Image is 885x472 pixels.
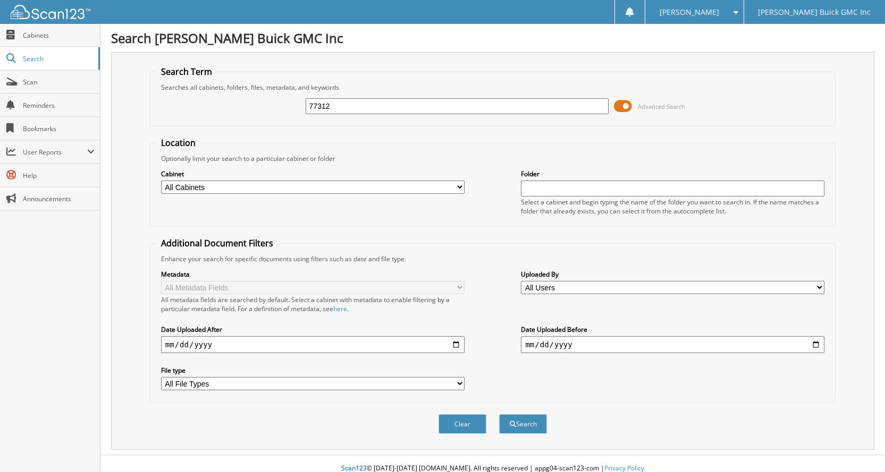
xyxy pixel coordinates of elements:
label: Date Uploaded Before [521,325,824,334]
label: File type [161,366,465,375]
legend: Search Term [156,66,217,78]
span: [PERSON_NAME] [660,9,719,15]
span: Reminders [23,101,95,110]
a: here [333,304,347,313]
label: Date Uploaded After [161,325,465,334]
button: Search [499,414,547,434]
span: Search [23,54,93,63]
span: Announcements [23,194,95,203]
div: Select a cabinet and begin typing the name of the folder you want to search in. If the name match... [521,198,824,216]
span: Bookmarks [23,124,95,133]
input: end [521,336,824,353]
h1: Search [PERSON_NAME] Buick GMC Inc [111,29,874,47]
span: Help [23,171,95,180]
label: Folder [521,169,824,178]
div: Enhance your search for specific documents using filters such as date and file type. [156,254,830,263]
label: Cabinet [161,169,465,178]
label: Uploaded By [521,270,824,279]
div: Searches all cabinets, folders, files, metadata, and keywords [156,83,830,92]
iframe: Chat Widget [832,421,885,472]
div: All metadata fields are searched by default. Select a cabinet with metadata to enable filtering b... [161,295,465,313]
span: User Reports [23,148,87,157]
button: Clear [439,414,486,434]
input: start [161,336,465,353]
img: scan123-logo-white.svg [11,5,90,19]
div: Optionally limit your search to a particular cabinet or folder [156,154,830,163]
label: Metadata [161,270,465,279]
legend: Additional Document Filters [156,237,279,249]
span: [PERSON_NAME] Buick GMC Inc [758,9,871,15]
span: Cabinets [23,31,95,40]
span: Advanced Search [638,102,685,110]
legend: Location [156,137,201,149]
span: Scan [23,78,95,87]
